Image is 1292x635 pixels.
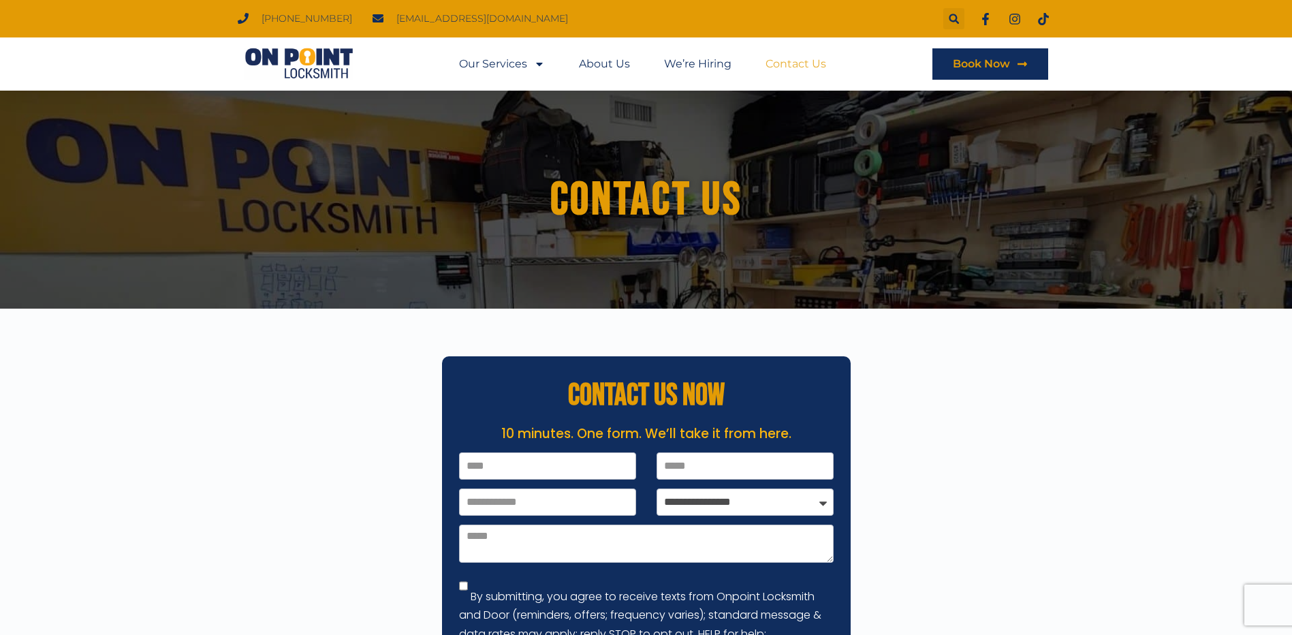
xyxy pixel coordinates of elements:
a: Book Now [932,48,1048,80]
span: [PHONE_NUMBER] [258,10,352,28]
nav: Menu [459,48,826,80]
a: About Us [579,48,630,80]
a: Contact Us [766,48,826,80]
h1: Contact us [265,174,1028,226]
p: 10 minutes. One form. We’ll take it from here. [449,424,844,444]
h2: CONTACT US NOW [449,380,844,411]
a: Our Services [459,48,545,80]
span: Book Now [953,59,1010,69]
div: Search [943,8,964,29]
span: [EMAIL_ADDRESS][DOMAIN_NAME] [393,10,568,28]
a: We’re Hiring [664,48,731,80]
